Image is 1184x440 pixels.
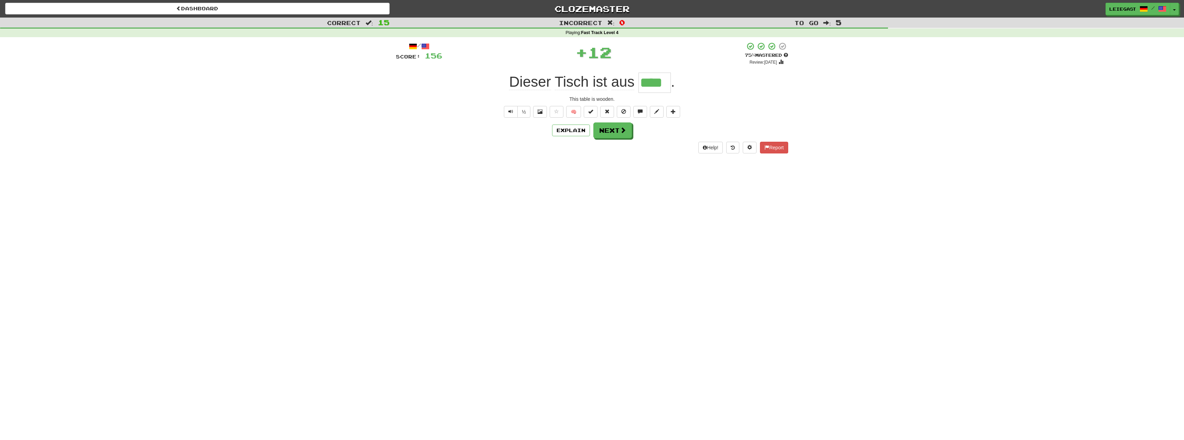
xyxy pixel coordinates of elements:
[327,19,361,26] span: Correct
[425,51,442,60] span: 156
[378,18,390,26] span: 15
[584,106,598,118] button: Set this sentence to 100% Mastered (alt+m)
[555,74,589,90] span: Tisch
[823,20,831,26] span: :
[517,106,530,118] button: ½
[666,106,680,118] button: Add to collection (alt+a)
[366,20,373,26] span: :
[745,52,788,58] div: Mastered
[575,42,588,63] span: +
[671,74,675,90] span: .
[619,18,625,26] span: 0
[5,3,390,14] a: Dashboard
[617,106,631,118] button: Ignore sentence (alt+i)
[566,106,581,118] button: 🧠
[533,106,547,118] button: Show image (alt+x)
[552,125,590,136] button: Explain
[550,106,563,118] button: Favorite sentence (alt+f)
[400,3,784,15] a: Clozemaster
[593,122,632,138] button: Next
[650,106,664,118] button: Edit sentence (alt+d)
[1106,3,1170,15] a: Leiegast /
[836,18,842,26] span: 5
[633,106,647,118] button: Discuss sentence (alt+u)
[750,60,777,65] small: Review: [DATE]
[396,54,421,60] span: Score:
[600,106,614,118] button: Reset to 0% Mastered (alt+r)
[794,19,818,26] span: To go
[509,74,551,90] span: Dieser
[698,142,723,153] button: Help!
[760,142,788,153] button: Report
[503,106,530,118] div: Text-to-speech controls
[504,106,518,118] button: Play sentence audio (ctl+space)
[581,30,619,35] strong: Fast Track Level 4
[593,74,607,90] span: ist
[396,96,788,103] div: This table is wooden.
[396,42,442,51] div: /
[588,44,612,61] span: 12
[745,52,755,58] span: 75 %
[1151,6,1155,10] span: /
[559,19,602,26] span: Incorrect
[726,142,739,153] button: Round history (alt+y)
[1109,6,1136,12] span: Leiegast
[611,74,635,90] span: aus
[607,20,615,26] span: :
